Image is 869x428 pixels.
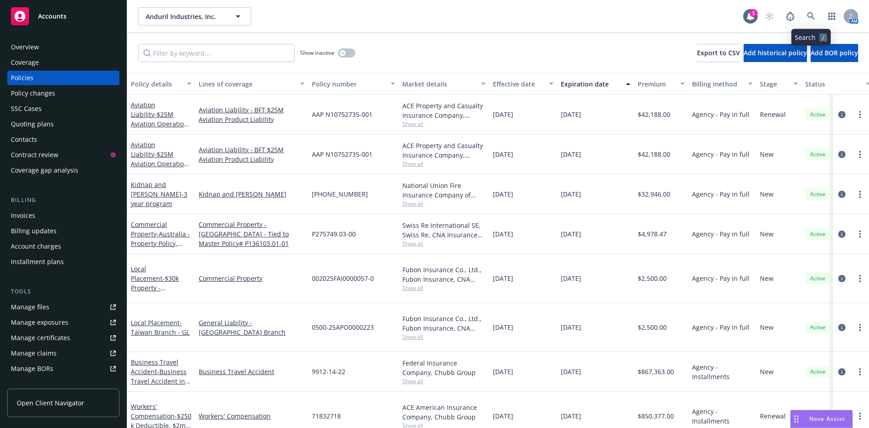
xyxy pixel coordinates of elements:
[7,346,119,361] a: Manage claims
[692,229,750,239] span: Agency - Pay in full
[11,101,42,116] div: SSC Cases
[809,190,827,198] span: Active
[131,220,190,267] a: Commercial Property
[692,79,743,89] div: Billing method
[634,73,688,95] button: Premium
[199,145,305,164] a: Aviation Liability - BFT $25M Aviation Product Liability
[7,255,119,269] a: Installment plans
[744,48,807,57] span: Add historical policy
[312,229,356,239] span: P275749.03-00
[131,318,190,337] span: - Taiwan Branch - GL
[7,71,119,85] a: Policies
[809,323,827,332] span: Active
[756,73,802,95] button: Stage
[131,79,181,89] div: Policy details
[836,189,847,200] a: circleInformation
[199,367,305,376] a: Business Travel Accident
[493,322,513,332] span: [DATE]
[402,240,486,247] span: Show all
[402,120,486,128] span: Show all
[493,411,513,421] span: [DATE]
[809,230,827,238] span: Active
[760,110,786,119] span: Renewal
[7,224,119,238] a: Billing updates
[7,40,119,54] a: Overview
[638,411,674,421] span: $850,377.00
[127,73,195,95] button: Policy details
[638,274,667,283] span: $2,500.00
[399,73,489,95] button: Market details
[760,149,774,159] span: New
[131,264,188,311] a: Local Placement
[312,367,345,376] span: 9912-14-22
[561,79,621,89] div: Expiration date
[809,150,827,159] span: Active
[760,229,774,239] span: New
[11,331,70,345] div: Manage certificates
[855,411,865,422] a: more
[7,4,119,29] a: Accounts
[312,79,385,89] div: Policy number
[402,358,486,377] div: Federal Insurance Company, Chubb Group
[131,180,187,208] a: Kidnap and [PERSON_NAME]
[855,189,865,200] a: more
[836,273,847,284] a: circleInformation
[855,366,865,377] a: more
[7,117,119,131] a: Quoting plans
[750,9,758,17] div: 1
[312,274,374,283] span: 002025FAI0000057-0
[300,49,334,57] span: Show inactive
[11,300,49,314] div: Manage files
[7,163,119,178] a: Coverage gap analysis
[402,314,486,333] div: Fubon Insurance Co., Ltd., Fubon Insurance, CNA Insurance (International)
[11,346,57,361] div: Manage claims
[11,71,33,85] div: Policies
[11,86,55,101] div: Policy changes
[7,196,119,205] div: Billing
[11,163,78,178] div: Coverage gap analysis
[692,362,753,381] span: Agency - Installments
[692,110,750,119] span: Agency - Pay in full
[493,110,513,119] span: [DATE]
[561,149,581,159] span: [DATE]
[7,55,119,70] a: Coverage
[402,200,486,207] span: Show all
[561,367,581,376] span: [DATE]
[802,7,820,25] a: Search
[402,333,486,341] span: Show all
[855,109,865,120] a: more
[308,73,399,95] button: Policy number
[638,367,674,376] span: $867,363.00
[402,101,486,120] div: ACE Property and Casualty Insurance Company, Chubb Group
[312,149,372,159] span: AAP N10752735-001
[199,274,305,283] a: Commercial Property
[493,189,513,199] span: [DATE]
[760,189,774,199] span: New
[760,411,786,421] span: Renewal
[402,141,486,160] div: ACE Property and Casualty Insurance Company, Chubb Group
[7,287,119,296] div: Tools
[760,367,774,376] span: New
[312,110,372,119] span: AAP N10752735-001
[855,322,865,333] a: more
[11,224,57,238] div: Billing updates
[402,284,486,292] span: Show all
[760,274,774,283] span: New
[199,105,305,124] a: Aviation Liability - BFT $25M Aviation Product Liability
[760,79,788,89] div: Stage
[809,368,827,376] span: Active
[7,101,119,116] a: SSC Cases
[38,13,67,20] span: Accounts
[312,322,374,332] span: 0500-25APO0000223
[199,220,305,248] a: Commercial Property - [GEOGRAPHIC_DATA] - Tied to Master Policy# P136103.01-01
[697,48,740,57] span: Export to CSV
[11,377,80,391] div: Summary of insurance
[402,181,486,200] div: National Union Fire Insurance Company of [GEOGRAPHIC_DATA], [GEOGRAPHIC_DATA], AIG, RT Specialty ...
[402,79,476,89] div: Market details
[493,79,544,89] div: Effective date
[402,160,486,168] span: Show all
[199,189,305,199] a: Kidnap and [PERSON_NAME]
[11,255,64,269] div: Installment plans
[131,230,190,267] span: - Australia - Property Policy, Tied to Master # P136103.01-01
[836,366,847,377] a: circleInformation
